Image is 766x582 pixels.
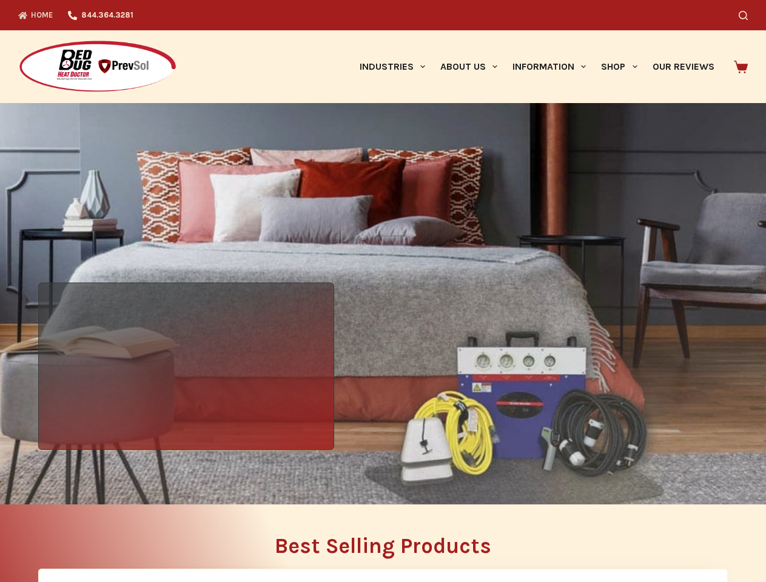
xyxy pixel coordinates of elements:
[739,11,748,20] button: Search
[645,30,722,103] a: Our Reviews
[352,30,432,103] a: Industries
[432,30,505,103] a: About Us
[505,30,594,103] a: Information
[18,40,177,94] img: Prevsol/Bed Bug Heat Doctor
[352,30,722,103] nav: Primary
[594,30,645,103] a: Shop
[38,535,728,557] h2: Best Selling Products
